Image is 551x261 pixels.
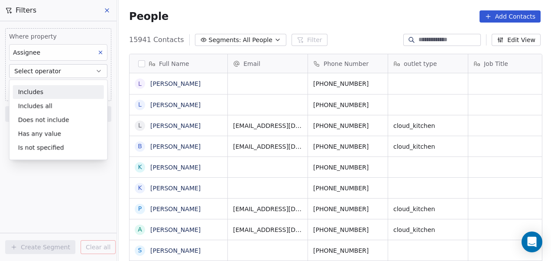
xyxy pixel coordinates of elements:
[522,232,542,252] div: Open Intercom Messenger
[388,54,468,73] div: outlet type
[150,206,201,212] a: [PERSON_NAME]
[129,35,184,45] span: 15941 Contacts
[150,226,201,233] a: [PERSON_NAME]
[138,163,142,172] div: K
[484,59,508,68] span: Job Title
[243,36,272,45] span: All People
[313,163,382,172] span: [PHONE_NUMBER]
[228,54,308,73] div: Email
[393,142,463,151] span: cloud_kitchen
[393,121,463,130] span: cloud_kitchen
[138,79,142,88] div: L
[13,85,104,99] div: Includes
[313,101,382,109] span: [PHONE_NUMBER]
[313,142,382,151] span: [PHONE_NUMBER]
[130,54,227,73] div: Full Name
[13,140,104,154] div: Is not specified
[138,121,142,130] div: L
[313,121,382,130] span: [PHONE_NUMBER]
[233,142,302,151] span: [EMAIL_ADDRESS][DOMAIN_NAME]
[10,85,107,154] div: Suggestions
[480,10,541,23] button: Add Contacts
[150,185,201,192] a: [PERSON_NAME]
[138,246,142,255] div: S
[313,225,382,234] span: [PHONE_NUMBER]
[313,246,382,255] span: [PHONE_NUMBER]
[150,247,201,254] a: [PERSON_NAME]
[159,59,189,68] span: Full Name
[313,184,382,192] span: [PHONE_NUMBER]
[292,34,327,46] button: Filter
[404,59,437,68] span: outlet type
[324,59,369,68] span: Phone Number
[138,100,142,109] div: L
[308,54,388,73] div: Phone Number
[13,99,104,113] div: Includes all
[150,122,201,129] a: [PERSON_NAME]
[150,101,201,108] a: [PERSON_NAME]
[138,183,142,192] div: K
[138,204,142,213] div: P
[313,205,382,213] span: [PHONE_NUMBER]
[138,142,142,151] div: B
[233,205,302,213] span: [EMAIL_ADDRESS][DOMAIN_NAME]
[150,80,201,87] a: [PERSON_NAME]
[129,10,169,23] span: People
[150,164,201,171] a: [PERSON_NAME]
[313,79,382,88] span: [PHONE_NUMBER]
[233,225,302,234] span: [EMAIL_ADDRESS][DOMAIN_NAME]
[138,225,142,234] div: A
[150,143,201,150] a: [PERSON_NAME]
[468,54,548,73] div: Job Title
[233,121,302,130] span: [EMAIL_ADDRESS][DOMAIN_NAME]
[393,205,463,213] span: cloud_kitchen
[13,113,104,127] div: Does not include
[209,36,241,45] span: Segments:
[393,225,463,234] span: cloud_kitchen
[13,127,104,140] div: Has any value
[492,34,541,46] button: Edit View
[243,59,260,68] span: Email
